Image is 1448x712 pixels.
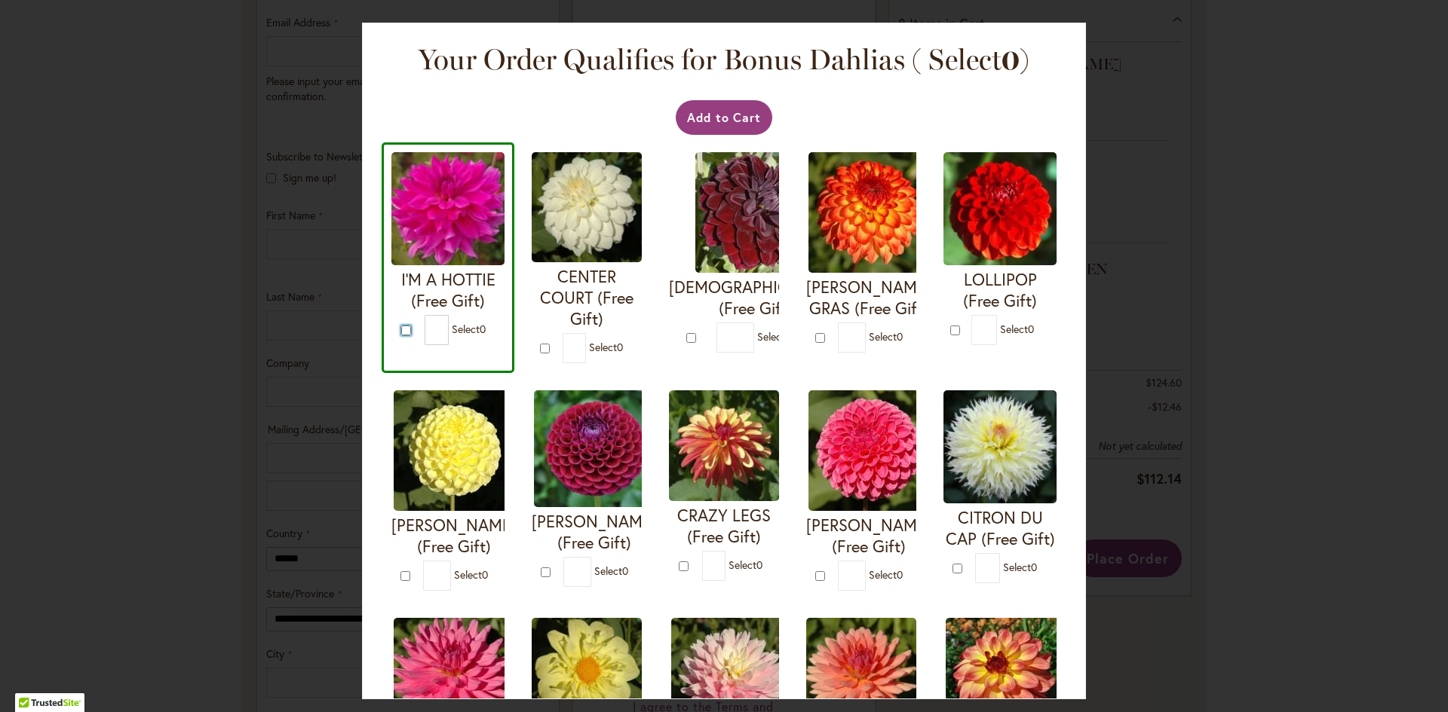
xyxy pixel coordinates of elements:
h4: CENTER COURT (Free Gift) [532,266,642,329]
span: Select [594,564,628,578]
span: 0 [897,567,903,582]
span: Select [589,340,623,354]
img: I'M A HOTTIE (Free Gift) [391,152,505,265]
iframe: Launch Accessibility Center [11,659,54,701]
img: LOLLIPOP (Free Gift) [943,152,1057,265]
span: Select [869,567,903,582]
h4: [DEMOGRAPHIC_DATA] (Free Gift) [669,277,842,319]
span: Select [729,557,762,571]
button: Add to Cart [676,100,773,135]
h4: [PERSON_NAME] (Free Gift) [806,515,931,557]
span: 0 [897,329,903,344]
img: IVANETTI (Free Gift) [534,390,655,507]
img: MARDY GRAS (Free Gift) [808,152,929,273]
img: REBECCA LYNN (Free Gift) [808,390,929,511]
h4: [PERSON_NAME] GRAS (Free Gift) [806,277,931,319]
span: Select [452,322,486,336]
span: 0 [480,322,486,336]
span: 0 [756,557,762,571]
h4: LOLLIPOP (Free Gift) [943,269,1057,311]
span: Select [757,329,791,344]
span: Select [1000,322,1034,336]
img: CENTER COURT (Free Gift) [532,152,642,262]
img: CRAZY LEGS (Free Gift) [669,390,779,501]
h4: [PERSON_NAME] (Free Gift) [391,515,517,557]
h4: CRAZY LEGS (Free Gift) [669,505,779,547]
span: 0 [1031,560,1037,574]
span: 0 [482,567,488,582]
img: NETTIE (Free Gift) [394,390,514,511]
h4: [PERSON_NAME] (Free Gift) [532,511,657,553]
span: Select [454,567,488,582]
span: Select [869,329,903,344]
span: 0 [622,564,628,578]
span: Select [1003,560,1037,574]
img: CITRON DU CAP (Free Gift) [943,390,1057,503]
span: 0 [1002,42,1020,77]
h4: I'M A HOTTIE (Free Gift) [391,269,505,311]
h2: Your Order Qualifies for Bonus Dahlias ( Select ) [407,41,1041,78]
span: 0 [1028,322,1034,336]
img: VOODOO (Free Gift) [695,152,816,273]
h4: CITRON DU CAP (Free Gift) [943,507,1057,549]
span: 0 [617,340,623,354]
